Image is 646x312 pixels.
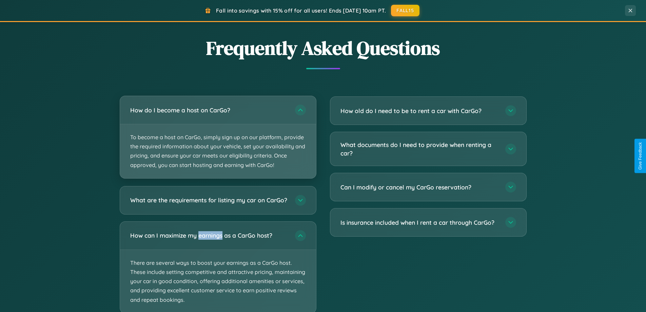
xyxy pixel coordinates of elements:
h3: How can I maximize my earnings as a CarGo host? [130,231,288,240]
div: Give Feedback [638,142,643,170]
span: Fall into savings with 15% off for all users! Ends [DATE] 10am PT. [216,7,386,14]
h3: What documents do I need to provide when renting a car? [340,141,498,157]
h3: Is insurance included when I rent a car through CarGo? [340,218,498,227]
p: To become a host on CarGo, simply sign up on our platform, provide the required information about... [120,124,316,178]
h3: What are the requirements for listing my car on CarGo? [130,196,288,204]
h2: Frequently Asked Questions [120,35,527,61]
button: FALL15 [391,5,419,16]
h3: How do I become a host on CarGo? [130,106,288,114]
h3: Can I modify or cancel my CarGo reservation? [340,183,498,191]
h3: How old do I need to be to rent a car with CarGo? [340,107,498,115]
